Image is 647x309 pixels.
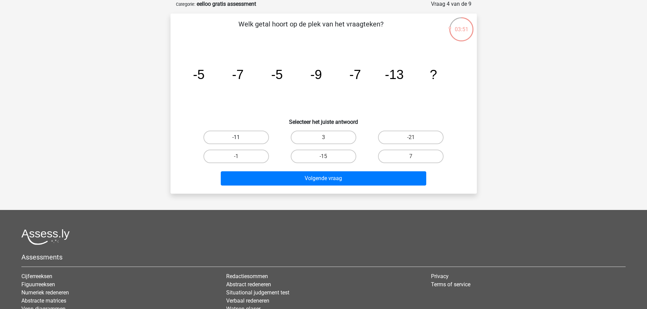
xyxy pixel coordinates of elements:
[226,289,289,296] a: Situational judgement test
[221,171,426,186] button: Volgende vraag
[21,281,55,288] a: Figuurreeksen
[310,67,322,82] tspan: -9
[431,281,470,288] a: Terms of service
[271,67,283,82] tspan: -5
[349,67,361,82] tspan: -7
[197,1,256,7] strong: eelloo gratis assessment
[431,273,449,279] a: Privacy
[226,273,268,279] a: Redactiesommen
[291,150,356,163] label: -15
[226,281,271,288] a: Abstract redeneren
[378,150,444,163] label: 7
[21,297,66,304] a: Abstracte matrices
[176,2,195,7] small: Categorie:
[21,253,626,261] h5: Assessments
[203,131,269,144] label: -11
[430,67,437,82] tspan: ?
[385,67,403,82] tspan: -13
[291,131,356,144] label: 3
[449,17,474,34] div: 03:51
[181,19,441,39] p: Welk getal hoort op de plek van het vraagteken?
[21,289,69,296] a: Numeriek redeneren
[21,229,70,245] img: Assessly logo
[203,150,269,163] label: -1
[193,67,204,82] tspan: -5
[181,113,466,125] h6: Selecteer het juiste antwoord
[226,297,269,304] a: Verbaal redeneren
[232,67,244,82] tspan: -7
[21,273,52,279] a: Cijferreeksen
[378,131,444,144] label: -21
